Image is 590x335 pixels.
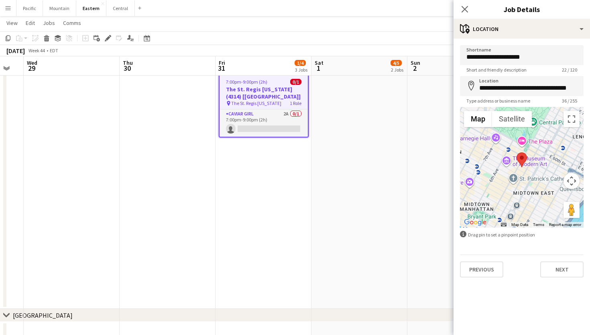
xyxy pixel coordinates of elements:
[460,231,584,238] div: Drag pin to set a pinpoint position
[462,217,488,228] img: Google
[60,18,84,28] a: Comms
[454,19,590,39] div: Location
[106,0,135,16] button: Central
[549,222,581,227] a: Report a map error
[63,19,81,27] span: Comms
[27,59,37,66] span: Wed
[76,0,106,16] button: Eastern
[26,64,37,73] span: 29
[409,64,420,73] span: 2
[16,0,43,16] button: Pacific
[540,261,584,277] button: Next
[26,47,47,53] span: Week 44
[460,261,503,277] button: Previous
[315,59,323,66] span: Sat
[219,73,309,138] app-job-card: 7:00pm-9:00pm (2h)0/1The St. Regis [US_STATE] (4314) [[GEOGRAPHIC_DATA]] The St. Regis [US_STATE]...
[555,98,584,104] span: 36 / 255
[295,60,306,66] span: 1/4
[313,64,323,73] span: 1
[564,111,580,127] button: Toggle fullscreen view
[220,86,308,100] h3: The St. Regis [US_STATE] (4314) [[GEOGRAPHIC_DATA]]
[464,111,492,127] button: Show street map
[122,64,133,73] span: 30
[226,79,267,85] span: 7:00pm-9:00pm (2h)
[391,67,403,73] div: 2 Jobs
[13,311,73,319] div: [GEOGRAPHIC_DATA]
[411,59,420,66] span: Sun
[462,217,488,228] a: Open this area in Google Maps (opens a new window)
[50,47,58,53] div: EDT
[43,19,55,27] span: Jobs
[290,100,301,106] span: 1 Role
[564,202,580,218] button: Drag Pegman onto the map to open Street View
[220,109,308,137] app-card-role: Caviar Girl2A0/17:00pm-9:00pm (2h)
[460,98,537,104] span: Type address or business name
[6,47,25,55] div: [DATE]
[26,19,35,27] span: Edit
[511,222,528,228] button: Map Data
[231,100,281,106] span: The St. Regis [US_STATE]
[391,60,402,66] span: 4/5
[454,4,590,14] h3: Job Details
[22,18,38,28] a: Edit
[492,111,532,127] button: Show satellite imagery
[501,222,507,228] button: Keyboard shortcuts
[6,19,18,27] span: View
[3,18,21,28] a: View
[43,0,76,16] button: Mountain
[40,18,58,28] a: Jobs
[219,59,225,66] span: Fri
[555,67,584,73] span: 22 / 120
[295,67,307,73] div: 3 Jobs
[460,67,533,73] span: Short and friendly description
[218,64,225,73] span: 31
[564,173,580,189] button: Map camera controls
[290,79,301,85] span: 0/1
[533,222,544,227] a: Terms (opens in new tab)
[123,59,133,66] span: Thu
